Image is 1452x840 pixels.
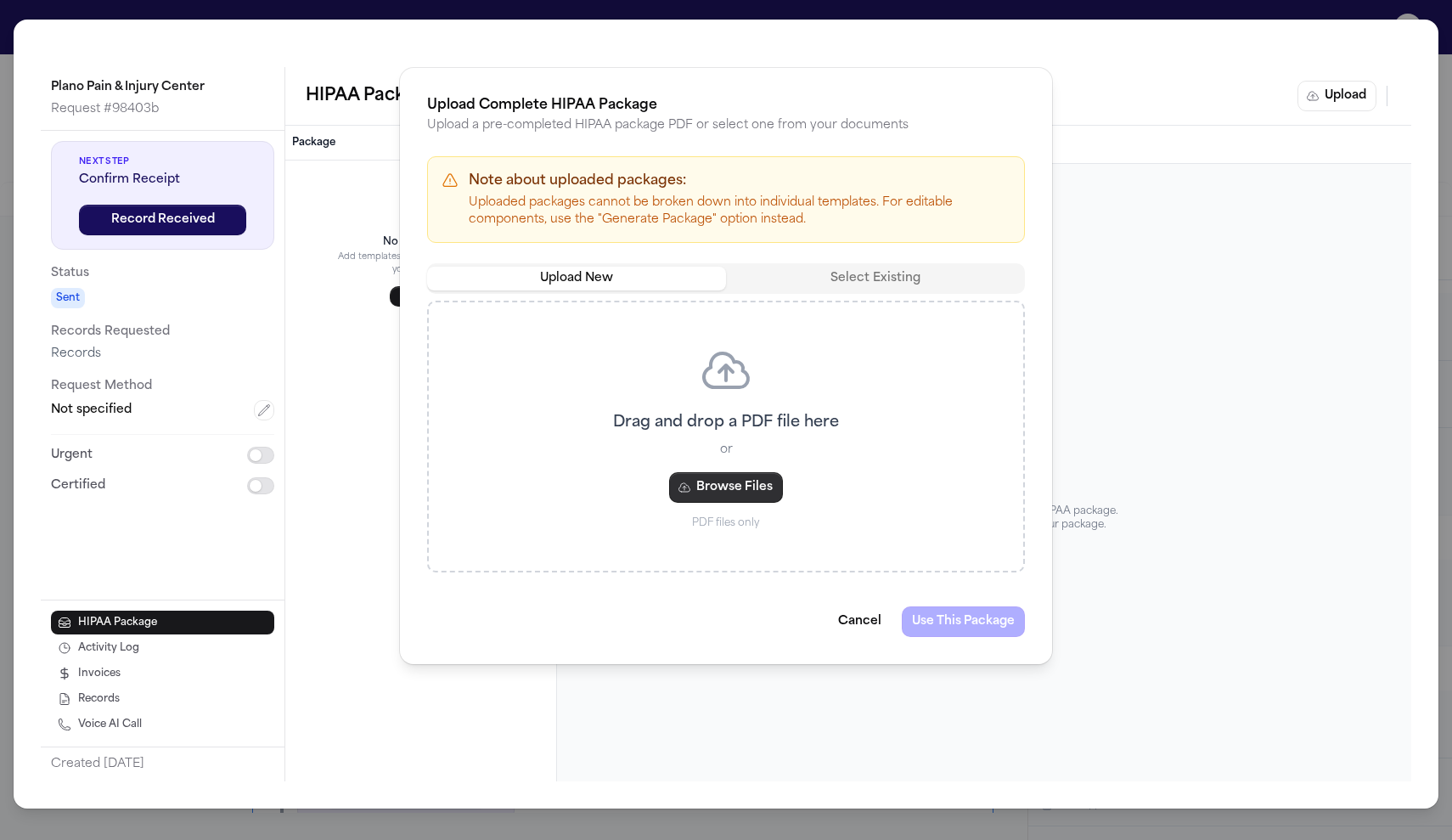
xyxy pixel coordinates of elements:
[902,606,1025,637] button: Use This Package
[469,194,1010,228] p: Uploaded packages cannot be broken down into individual templates. For editable components, use t...
[613,411,839,435] p: Drag and drop a PDF file here
[469,171,1010,191] p: Note about uploaded packages:
[828,606,892,637] button: Cancel
[669,472,783,503] button: Browse Files
[726,267,1025,290] button: Select Existing
[427,95,1025,116] h2: Upload Complete HIPAA Package
[720,442,733,459] p: or
[692,516,760,530] p: PDF files only
[427,116,1025,136] p: Upload a pre-completed HIPAA package PDF or select one from your documents
[427,267,726,290] button: Upload New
